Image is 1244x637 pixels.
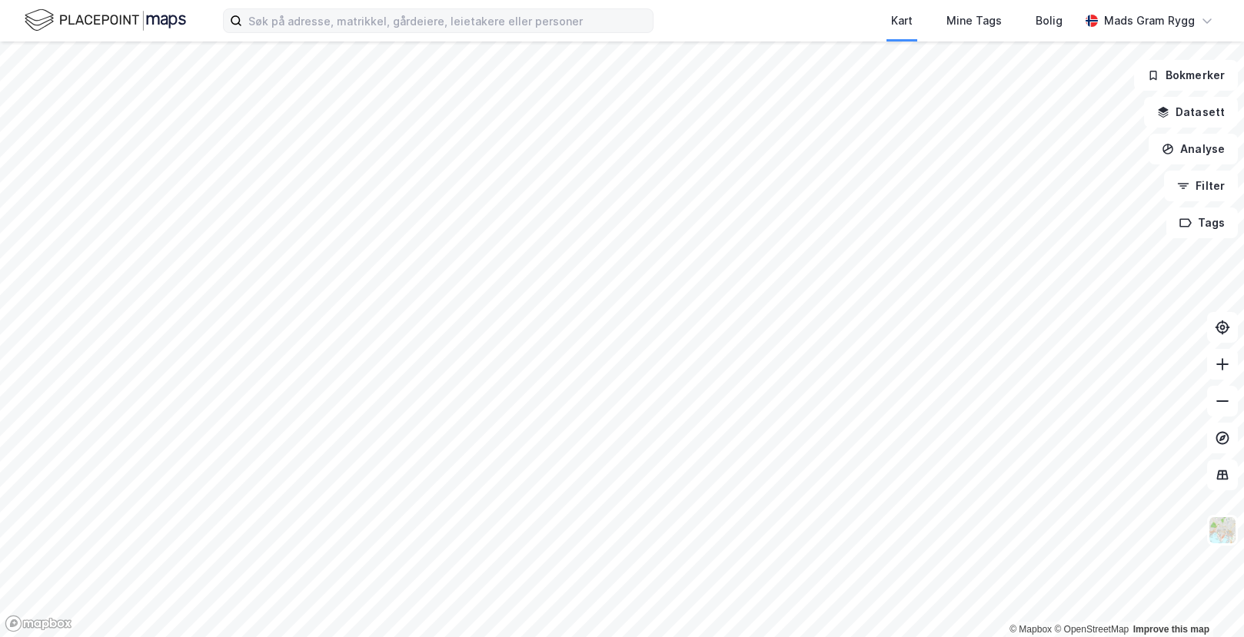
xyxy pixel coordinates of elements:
button: Tags [1166,207,1238,238]
div: Mads Gram Rygg [1104,12,1195,30]
img: logo.f888ab2527a4732fd821a326f86c7f29.svg [25,7,186,34]
div: Mine Tags [946,12,1002,30]
button: Filter [1164,171,1238,201]
img: Z [1208,516,1237,545]
button: Analyse [1149,134,1238,164]
a: OpenStreetMap [1054,624,1129,635]
a: Mapbox homepage [5,615,72,632]
input: Søk på adresse, matrikkel, gårdeiere, leietakere eller personer [242,9,653,32]
a: Improve this map [1133,624,1209,635]
div: Kontrollprogram for chat [1167,563,1244,637]
button: Bokmerker [1134,60,1238,91]
button: Datasett [1144,97,1238,128]
div: Kart [891,12,913,30]
div: Bolig [1036,12,1063,30]
iframe: Chat Widget [1167,563,1244,637]
a: Mapbox [1010,624,1052,635]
